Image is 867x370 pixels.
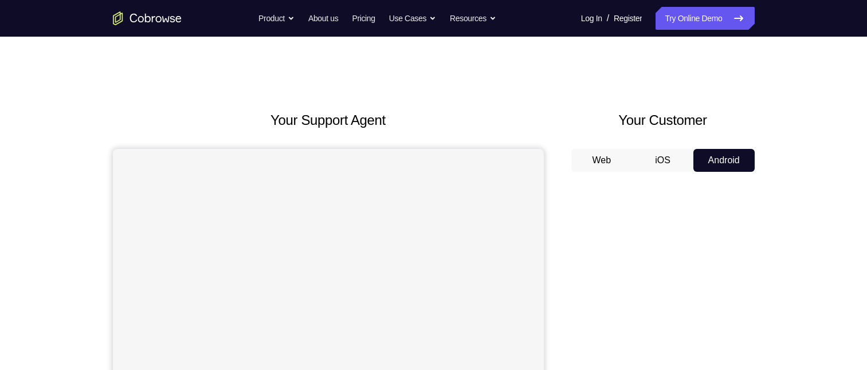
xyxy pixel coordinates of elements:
a: Pricing [352,7,375,30]
a: About us [308,7,338,30]
button: Android [693,149,755,172]
a: Register [614,7,642,30]
a: Log In [581,7,602,30]
h2: Your Support Agent [113,110,544,131]
a: Try Online Demo [656,7,754,30]
button: Product [258,7,295,30]
button: Web [571,149,633,172]
button: Resources [450,7,496,30]
h2: Your Customer [571,110,755,131]
a: Go to the home page [113,11,182,25]
button: Use Cases [389,7,436,30]
button: iOS [632,149,693,172]
span: / [607,11,609,25]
